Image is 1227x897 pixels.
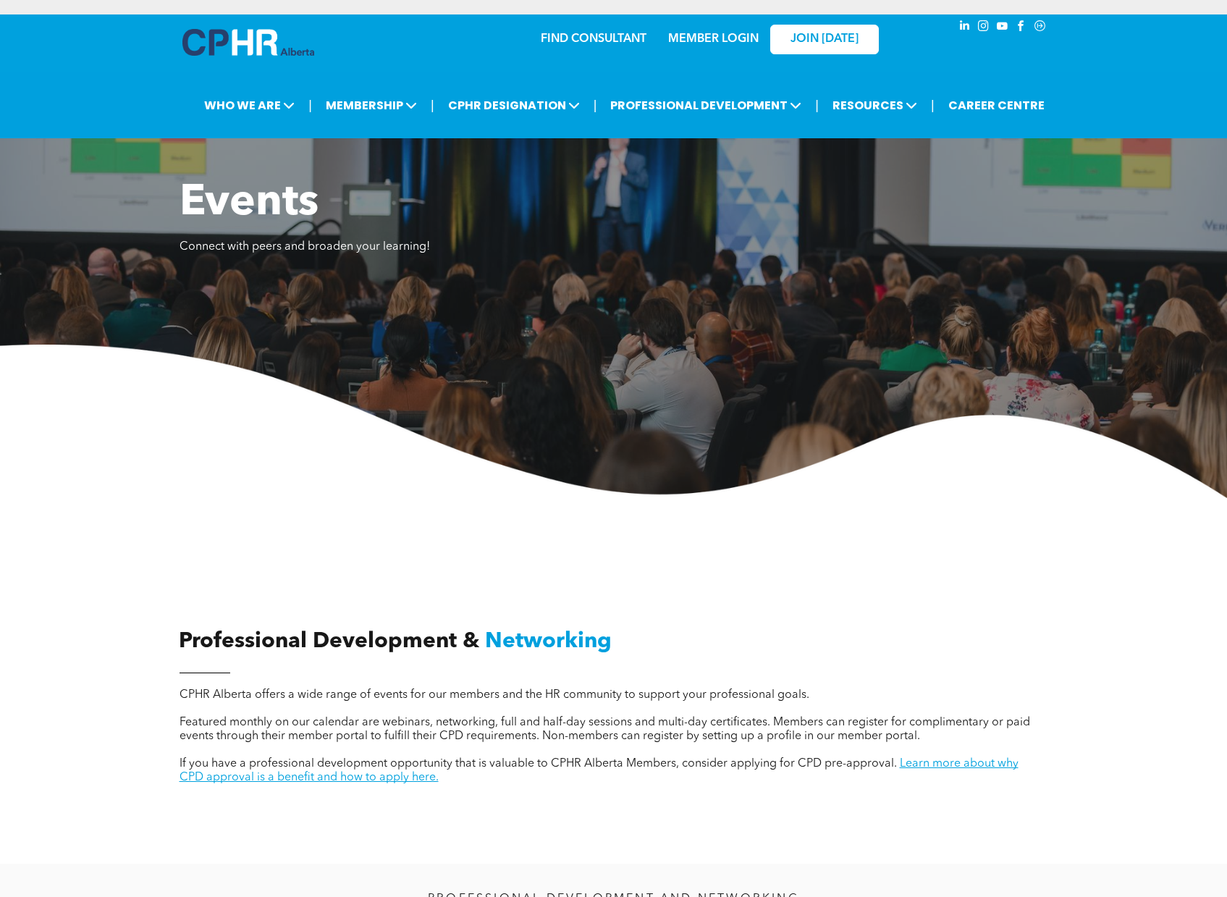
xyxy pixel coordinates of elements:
a: facebook [1013,18,1029,38]
span: MEMBERSHIP [321,92,421,119]
span: Featured monthly on our calendar are webinars, networking, full and half-day sessions and multi-d... [180,717,1030,742]
span: WHO WE ARE [200,92,299,119]
span: If you have a professional development opportunity that is valuable to CPHR Alberta Members, cons... [180,758,897,770]
li: | [594,90,597,120]
a: FIND CONSULTANT [541,33,646,45]
a: instagram [976,18,992,38]
a: youtube [995,18,1011,38]
span: JOIN [DATE] [790,33,859,46]
a: MEMBER LOGIN [668,33,759,45]
a: CAREER CENTRE [944,92,1049,119]
a: Learn more about why CPD approval is a benefit and how to apply here. [180,758,1019,783]
span: CPHR Alberta offers a wide range of events for our members and the HR community to support your p... [180,689,809,701]
li: | [931,90,935,120]
a: linkedin [957,18,973,38]
span: Events [180,182,319,225]
span: Networking [485,631,612,652]
a: Social network [1032,18,1048,38]
span: RESOURCES [828,92,922,119]
img: A blue and white logo for cp alberta [182,29,314,56]
span: PROFESSIONAL DEVELOPMENT [606,92,806,119]
li: | [815,90,819,120]
li: | [431,90,434,120]
span: CPHR DESIGNATION [444,92,584,119]
li: | [308,90,312,120]
span: Professional Development & [179,631,479,652]
span: Connect with peers and broaden your learning! [180,241,430,253]
a: JOIN [DATE] [770,25,879,54]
